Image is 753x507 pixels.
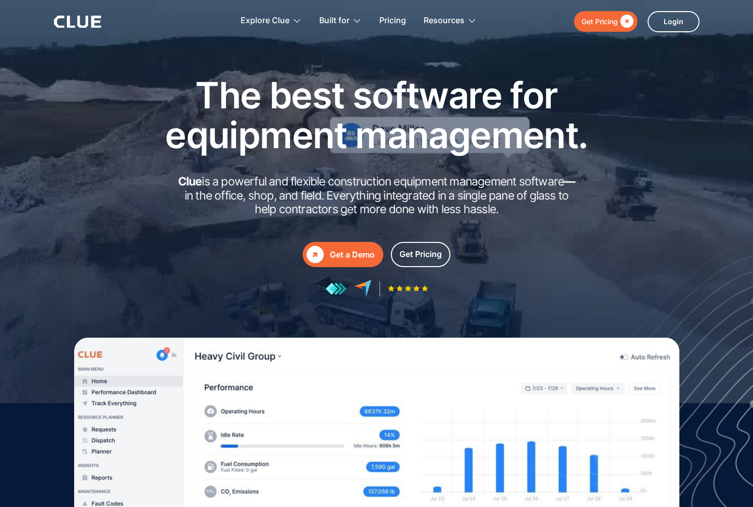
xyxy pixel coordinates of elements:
[319,5,350,37] div: Built for
[648,11,700,32] a: Login
[564,174,575,188] strong: —
[330,248,375,261] div: Get a Demo
[150,75,604,155] h1: The best software for equipment management.
[379,5,406,37] a: Pricing
[391,242,450,267] a: Get Pricing
[307,246,324,263] div: 
[388,285,428,292] img: Five-star rating icon
[354,280,372,297] img: reviews at capterra
[424,5,465,37] div: Resources
[582,15,618,28] div: Get Pricing
[399,248,442,261] div: Get Pricing
[325,282,346,295] img: reviews at getapp
[241,5,289,37] div: Explore Clue
[424,5,477,37] div: Resources
[319,5,362,37] div: Built for
[574,11,638,32] a: Get Pricing
[175,175,578,217] h2: is a powerful and flexible construction equipment management software in the office, shop, and fi...
[178,174,202,188] strong: Clue
[303,242,383,267] a: Get a Demo
[241,5,302,37] div: Explore Clue
[618,15,633,28] div: 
